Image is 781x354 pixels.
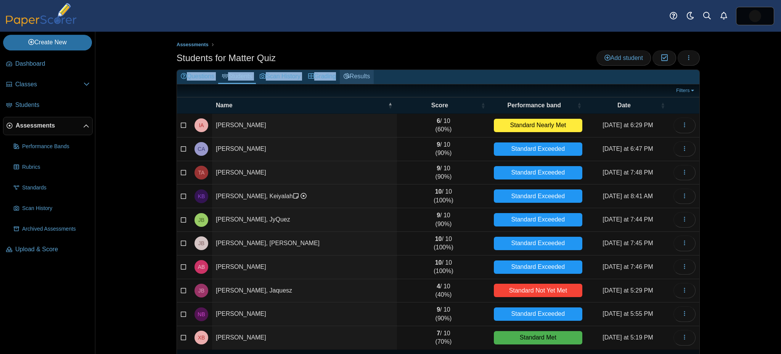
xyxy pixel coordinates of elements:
[494,284,582,297] div: Standard Not Yet Met
[437,306,440,313] b: 9
[11,158,93,176] a: Rubrics
[437,330,440,336] b: 7
[603,145,653,152] time: Sep 5, 2025 at 6:47 PM
[22,225,90,233] span: Archived Assessments
[3,3,79,26] img: PaperScorer
[749,10,761,22] span: Jasmine McNair
[494,260,582,274] div: Standard Exceeded
[494,142,582,156] div: Standard Exceeded
[674,87,697,94] a: Filters
[22,184,90,192] span: Standards
[437,141,440,148] b: 9
[3,55,93,73] a: Dashboard
[397,326,490,350] td: / 10 (70%)
[508,102,561,108] span: Performance band
[603,310,653,317] time: Sep 5, 2025 at 5:55 PM
[603,287,653,294] time: Sep 5, 2025 at 5:29 PM
[198,335,205,340] span: Xzavior Brown
[212,161,397,185] td: [PERSON_NAME]
[22,163,90,171] span: Rubrics
[397,302,490,326] td: / 10 (90%)
[198,288,204,293] span: Jaquesz Bowen
[3,241,93,259] a: Upload & Score
[22,205,90,212] span: Scan History
[198,217,204,223] span: JyQuez Barnes
[397,279,490,303] td: / 10 (40%)
[603,240,653,246] time: Sep 5, 2025 at 7:45 PM
[212,137,397,161] td: [PERSON_NAME]
[435,188,442,195] b: 10
[397,232,490,255] td: / 10 (100%)
[256,70,304,84] a: Scan History
[596,50,651,66] a: Add student
[437,165,440,171] b: 9
[304,70,340,84] a: Grading
[603,122,653,128] time: Sep 5, 2025 at 6:29 PM
[397,184,490,208] td: / 10 (100%)
[494,189,582,203] div: Standard Exceeded
[494,166,582,179] div: Standard Exceeded
[397,137,490,161] td: / 10 (90%)
[198,264,205,270] span: Avery Bolduc
[437,283,440,289] b: 4
[397,255,490,279] td: / 10 (100%)
[397,161,490,185] td: / 10 (90%)
[494,331,582,344] div: Standard Met
[199,123,204,128] span: Iyania Anderson
[198,241,204,246] span: Jose Bartolon Velazquez
[736,7,774,25] a: ps.74CSeXsONR1xs8MJ
[212,114,397,137] td: [PERSON_NAME]
[660,97,665,113] span: Date : Activate to sort
[749,10,761,22] img: ps.74CSeXsONR1xs8MJ
[212,255,397,279] td: [PERSON_NAME]
[603,169,653,176] time: Sep 5, 2025 at 7:48 PM
[435,259,442,266] b: 10
[15,101,90,109] span: Students
[617,102,631,108] span: Date
[218,70,256,84] a: Students
[3,117,93,135] a: Assessments
[437,118,440,124] b: 6
[177,42,209,47] span: Assessments
[198,146,205,152] span: Chason Andrews
[397,208,490,232] td: / 10 (90%)
[494,119,582,132] div: Standard Nearly Met
[435,236,442,242] b: 10
[212,232,397,255] td: [PERSON_NAME], [PERSON_NAME]
[177,52,276,65] h1: Students for Matter Quiz
[15,245,90,254] span: Upload & Score
[603,263,653,270] time: Sep 5, 2025 at 7:46 PM
[22,143,90,150] span: Performance Bands
[15,80,84,89] span: Classes
[15,60,90,68] span: Dashboard
[481,97,485,113] span: Score : Activate to sort
[388,97,392,113] span: Name : Activate to invert sorting
[212,279,397,303] td: [PERSON_NAME], Jaquesz
[212,326,397,350] td: [PERSON_NAME]
[603,334,653,341] time: Sep 5, 2025 at 5:19 PM
[340,70,374,84] a: Results
[604,55,643,61] span: Add student
[11,220,93,238] a: Archived Assessments
[216,102,233,108] span: Name
[177,70,218,84] a: Questions
[198,194,205,199] span: Keiyalah Barber
[11,137,93,156] a: Performance Bands
[11,179,93,197] a: Standards
[3,76,93,94] a: Classes
[212,208,397,232] td: [PERSON_NAME], JyQuez
[431,102,448,108] span: Score
[198,170,205,175] span: Tyler Ashe
[198,312,205,317] span: Naashon Brown
[16,121,83,130] span: Assessments
[3,96,93,115] a: Students
[494,307,582,321] div: Standard Exceeded
[212,184,397,208] td: [PERSON_NAME], Keiyalah
[11,199,93,218] a: Scan History
[494,237,582,250] div: Standard Exceeded
[212,302,397,326] td: [PERSON_NAME]
[603,216,653,223] time: Sep 5, 2025 at 7:44 PM
[3,35,92,50] a: Create New
[437,212,440,218] b: 9
[175,40,211,50] a: Assessments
